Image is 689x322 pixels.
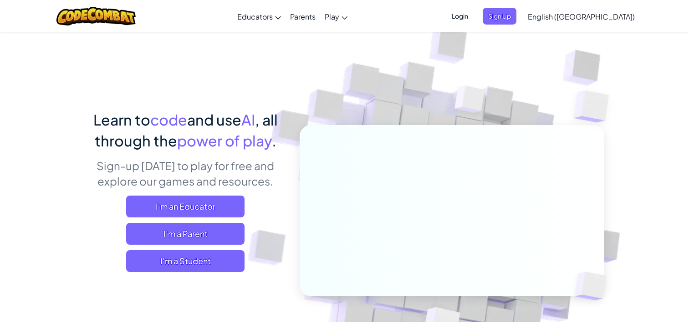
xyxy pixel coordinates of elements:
a: Educators [233,4,286,29]
span: Educators [237,12,273,21]
img: Overlap cubes [556,68,634,145]
img: CodeCombat logo [56,7,136,25]
span: and use [187,111,241,129]
img: Overlap cubes [437,68,503,136]
a: Parents [286,4,320,29]
span: Play [325,12,339,21]
img: Overlap cubes [559,253,628,319]
span: English ([GEOGRAPHIC_DATA]) [528,12,635,21]
button: Sign Up [483,8,516,25]
span: Learn to [93,111,150,129]
button: Login [446,8,474,25]
span: code [150,111,187,129]
span: . [272,131,276,150]
p: Sign-up [DATE] to play for free and explore our games and resources. [85,158,286,189]
a: I'm a Parent [126,223,245,245]
a: English ([GEOGRAPHIC_DATA]) [523,4,639,29]
span: AI [241,111,255,129]
a: I'm an Educator [126,196,245,217]
a: Play [320,4,352,29]
span: power of play [177,131,272,150]
button: I'm a Student [126,250,245,272]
